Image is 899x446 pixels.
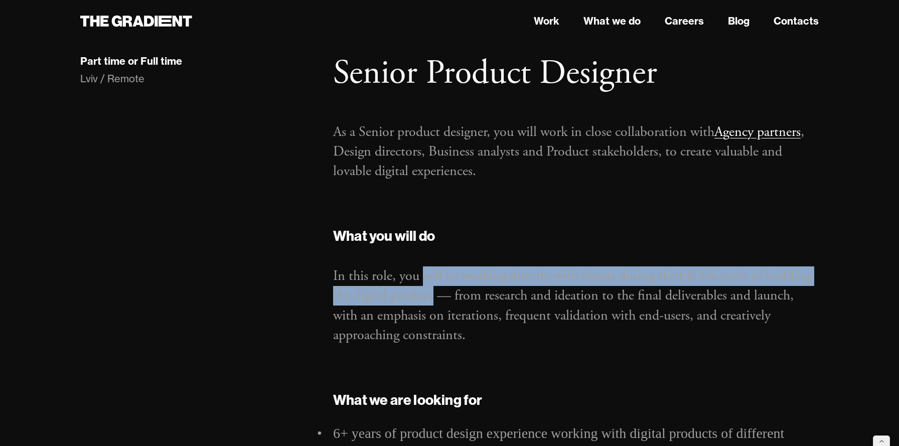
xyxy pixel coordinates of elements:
[333,227,435,244] strong: What you will do
[665,14,704,29] a: Careers
[333,53,819,94] h1: Senior Product Designer
[80,72,313,86] div: Lviv / Remote
[80,55,182,68] div: Part time or Full time
[774,14,819,29] a: Contacts
[333,391,483,408] strong: What we are looking for
[583,14,641,29] a: What we do
[534,14,559,29] a: Work
[333,122,819,182] p: As a Senior product designer, you will work in close collaboration with , Design directors, Busin...
[333,266,819,345] p: In this role, you will be working directly with clients during the full life-cycle of building th...
[714,123,801,141] a: Agency partners
[728,14,750,29] a: Blog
